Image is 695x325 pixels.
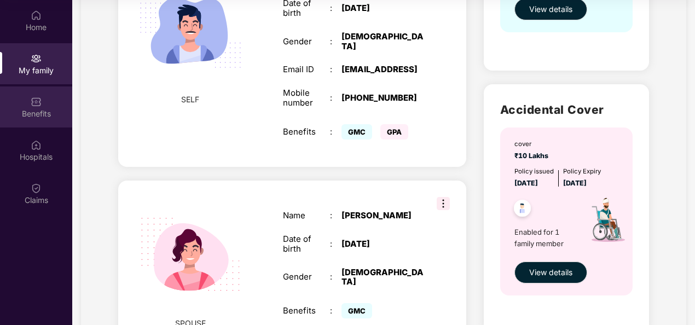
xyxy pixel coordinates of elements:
[330,3,341,13] div: :
[283,65,330,74] div: Email ID
[341,239,424,249] div: [DATE]
[283,272,330,282] div: Gender
[181,94,199,106] span: SELF
[576,189,638,256] img: icon
[31,10,42,21] img: svg+xml;base64,PHN2ZyBpZD0iSG9tZSIgeG1sbnM9Imh0dHA6Ly93d3cudzMub3JnLzIwMDAvc3ZnIiB3aWR0aD0iMjAiIG...
[283,234,330,254] div: Date of birth
[341,3,424,13] div: [DATE]
[341,124,372,140] span: GMC
[514,262,587,283] button: View details
[341,32,424,51] div: [DEMOGRAPHIC_DATA]
[341,211,424,220] div: [PERSON_NAME]
[514,152,552,160] span: ₹10 Lakhs
[330,65,341,74] div: :
[330,239,341,249] div: :
[31,53,42,64] img: svg+xml;base64,PHN2ZyB3aWR0aD0iMjAiIGhlaWdodD0iMjAiIHZpZXdCb3g9IjAgMCAyMCAyMCIgZmlsbD0ibm9uZSIgeG...
[128,191,254,318] img: svg+xml;base64,PHN2ZyB4bWxucz0iaHR0cDovL3d3dy53My5vcmcvMjAwMC9zdmciIHdpZHRoPSIyMjQiIGhlaWdodD0iMT...
[437,197,450,210] img: svg+xml;base64,PHN2ZyB3aWR0aD0iMzIiIGhlaWdodD0iMzIiIHZpZXdCb3g9IjAgMCAzMiAzMiIgZmlsbD0ibm9uZSIgeG...
[283,127,330,137] div: Benefits
[341,65,424,74] div: [EMAIL_ADDRESS]
[341,303,372,318] span: GMC
[341,93,424,103] div: [PHONE_NUMBER]
[563,179,587,187] span: [DATE]
[514,167,554,177] div: Policy issued
[514,227,576,249] span: Enabled for 1 family member
[514,179,538,187] span: [DATE]
[330,211,341,220] div: :
[514,140,552,149] div: cover
[31,140,42,150] img: svg+xml;base64,PHN2ZyBpZD0iSG9zcGl0YWxzIiB4bWxucz0iaHR0cDovL3d3dy53My5vcmcvMjAwMC9zdmciIHdpZHRoPS...
[283,88,330,108] div: Mobile number
[563,167,601,177] div: Policy Expiry
[529,266,572,278] span: View details
[330,127,341,137] div: :
[283,211,330,220] div: Name
[529,3,572,15] span: View details
[330,93,341,103] div: :
[283,37,330,47] div: Gender
[380,124,408,140] span: GPA
[283,306,330,316] div: Benefits
[341,268,424,287] div: [DEMOGRAPHIC_DATA]
[330,37,341,47] div: :
[330,272,341,282] div: :
[330,306,341,316] div: :
[509,196,536,223] img: svg+xml;base64,PHN2ZyB4bWxucz0iaHR0cDovL3d3dy53My5vcmcvMjAwMC9zdmciIHdpZHRoPSI0OC45NDMiIGhlaWdodD...
[500,101,633,119] h2: Accidental Cover
[31,96,42,107] img: svg+xml;base64,PHN2ZyBpZD0iQmVuZWZpdHMiIHhtbG5zPSJodHRwOi8vd3d3LnczLm9yZy8yMDAwL3N2ZyIgd2lkdGg9Ij...
[31,183,42,194] img: svg+xml;base64,PHN2ZyBpZD0iQ2xhaW0iIHhtbG5zPSJodHRwOi8vd3d3LnczLm9yZy8yMDAwL3N2ZyIgd2lkdGg9IjIwIi...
